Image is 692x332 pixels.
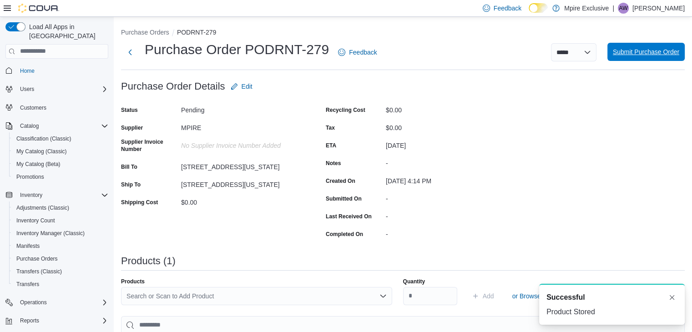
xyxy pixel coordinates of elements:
nav: An example of EuiBreadcrumbs [121,28,685,39]
button: Manifests [9,240,112,252]
span: AW [619,3,627,14]
a: Home [16,65,38,76]
a: Inventory Manager (Classic) [13,228,88,239]
a: My Catalog (Beta) [13,159,64,170]
div: Alexsa Whaley [618,3,629,14]
span: Customers [20,104,46,111]
a: Adjustments (Classic) [13,202,73,213]
span: Operations [20,299,47,306]
input: Dark Mode [529,3,548,13]
span: Inventory Count [13,215,108,226]
span: Users [16,84,108,95]
label: Tax [326,124,335,131]
label: ETA [326,142,336,149]
label: Status [121,106,138,114]
button: Operations [2,296,112,309]
label: Notes [326,160,341,167]
label: Supplier Invoice Number [121,138,177,153]
button: Next [121,43,139,61]
label: Recycling Cost [326,106,365,114]
button: Add [468,287,498,305]
span: Transfers [13,279,108,290]
div: MPIRE [181,121,303,131]
a: Inventory Count [13,215,59,226]
p: | [612,3,614,14]
p: [PERSON_NAME] [632,3,685,14]
div: [STREET_ADDRESS][US_STATE] [181,177,303,188]
button: Transfers (Classic) [9,265,112,278]
button: Inventory [2,189,112,201]
button: Customers [2,101,112,114]
label: Ship To [121,181,141,188]
span: Submit Purchase Order [613,47,679,56]
div: [STREET_ADDRESS][US_STATE] [181,160,303,171]
button: Submit Purchase Order [607,43,685,61]
button: Purchase Orders [9,252,112,265]
a: Purchase Orders [13,253,61,264]
span: Catalog [16,121,108,131]
div: - [386,209,508,220]
a: Promotions [13,171,48,182]
div: $0.00 [386,121,508,131]
span: Transfers (Classic) [16,268,62,275]
button: Catalog [16,121,42,131]
button: Home [2,64,112,77]
button: Operations [16,297,51,308]
button: Inventory Count [9,214,112,227]
img: Cova [18,4,59,13]
span: Inventory [16,190,108,201]
div: [DATE] 4:14 PM [386,174,508,185]
div: $0.00 [386,103,508,114]
span: Home [20,67,35,75]
div: - [386,156,508,167]
button: Users [2,83,112,96]
button: Transfers [9,278,112,291]
span: My Catalog (Beta) [16,161,61,168]
span: Inventory Count [16,217,55,224]
a: Transfers (Classic) [13,266,66,277]
label: Completed On [326,231,363,238]
div: Product Stored [546,307,677,317]
div: - [386,227,508,238]
a: Feedback [334,43,380,61]
div: No Supplier Invoice Number added [181,138,303,149]
label: Quantity [403,278,425,285]
label: Shipping Cost [121,199,158,206]
span: Home [16,65,108,76]
a: Manifests [13,241,43,252]
span: Manifests [16,242,40,250]
span: Load All Apps in [GEOGRAPHIC_DATA] [25,22,108,40]
button: Promotions [9,171,112,183]
label: Submitted On [326,195,362,202]
a: Transfers [13,279,43,290]
span: Reports [16,315,108,326]
span: Purchase Orders [16,255,58,262]
div: Pending [181,103,303,114]
div: $0.00 [181,195,303,206]
label: Products [121,278,145,285]
span: Add [483,292,494,301]
span: Successful [546,292,585,303]
span: My Catalog (Classic) [16,148,67,155]
label: Supplier [121,124,143,131]
span: Users [20,86,34,93]
div: - [386,191,508,202]
span: Manifests [13,241,108,252]
button: or Browse Products from this Supplier [509,287,623,305]
h3: Purchase Order Details [121,81,225,92]
span: Feedback [349,48,377,57]
p: Mpire Exclusive [564,3,609,14]
span: Catalog [20,122,39,130]
button: Dismiss toast [667,292,677,303]
span: Feedback [494,4,521,13]
span: Classification (Classic) [16,135,71,142]
span: Classification (Classic) [13,133,108,144]
span: Promotions [16,173,44,181]
button: Inventory [16,190,46,201]
span: Purchase Orders [13,253,108,264]
a: Customers [16,102,50,113]
h1: Purchase Order PODRNT-279 [145,40,329,59]
a: My Catalog (Classic) [13,146,71,157]
span: Adjustments (Classic) [16,204,69,211]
